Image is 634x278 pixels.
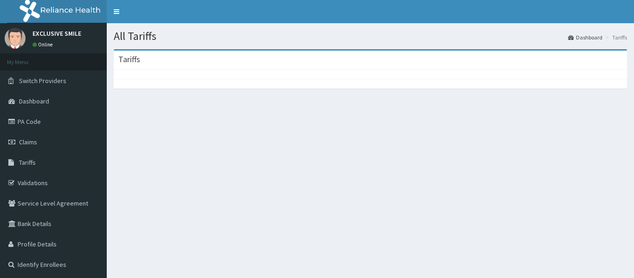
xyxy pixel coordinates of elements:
[19,158,36,167] span: Tariffs
[118,55,140,64] h3: Tariffs
[19,77,66,85] span: Switch Providers
[32,30,81,37] p: EXCLUSIVE SMILE
[568,33,602,41] a: Dashboard
[19,97,49,105] span: Dashboard
[603,33,627,41] li: Tariffs
[32,41,55,48] a: Online
[114,30,627,42] h1: All Tariffs
[19,138,37,146] span: Claims
[5,28,26,49] img: User Image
